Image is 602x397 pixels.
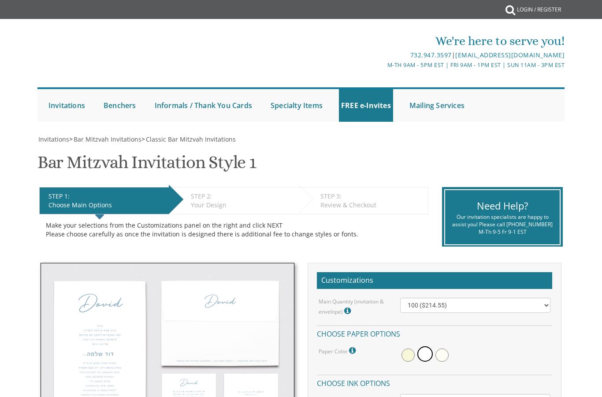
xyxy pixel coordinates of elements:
h4: Choose paper options [317,325,552,341]
div: Need Help? [452,199,554,213]
h1: Bar Mitzvah Invitation Style 1 [37,153,256,179]
div: Our invitation specialists are happy to assist you! Please call [PHONE_NUMBER] M-Th 9-5 Fr 9-1 EST [452,213,554,236]
span: Bar Mitzvah Invitations [74,135,141,143]
div: STEP 2: [191,192,294,201]
a: Specialty Items [268,89,325,122]
label: Main Quantity (invitation & envelope) [319,298,387,317]
div: STEP 3: [320,192,423,201]
a: [EMAIL_ADDRESS][DOMAIN_NAME] [455,51,565,59]
div: Choose Main Options [48,201,164,210]
a: Classic Bar Mitzvah Invitations [145,135,236,143]
div: Your Design [191,201,294,210]
span: > [141,135,236,143]
div: M-Th 9am - 5pm EST | Fri 9am - 1pm EST | Sun 11am - 3pm EST [214,60,565,70]
span: > [69,135,141,143]
a: FREE e-Invites [339,89,393,122]
span: Invitations [38,135,69,143]
h2: Customizations [317,272,552,289]
span: Classic Bar Mitzvah Invitations [146,135,236,143]
a: Invitations [37,135,69,143]
a: 732.947.3597 [410,51,452,59]
div: | [214,50,565,60]
div: STEP 1: [48,192,164,201]
a: Benchers [101,89,138,122]
div: We're here to serve you! [214,32,565,50]
a: Mailing Services [407,89,467,122]
h4: Choose ink options [317,375,552,390]
a: Invitations [46,89,87,122]
div: Make your selections from the Customizations panel on the right and click NEXT Please choose care... [46,221,422,239]
a: Informals / Thank You Cards [152,89,254,122]
a: Bar Mitzvah Invitations [73,135,141,143]
label: Paper Color [319,345,358,356]
div: Review & Checkout [320,201,423,210]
